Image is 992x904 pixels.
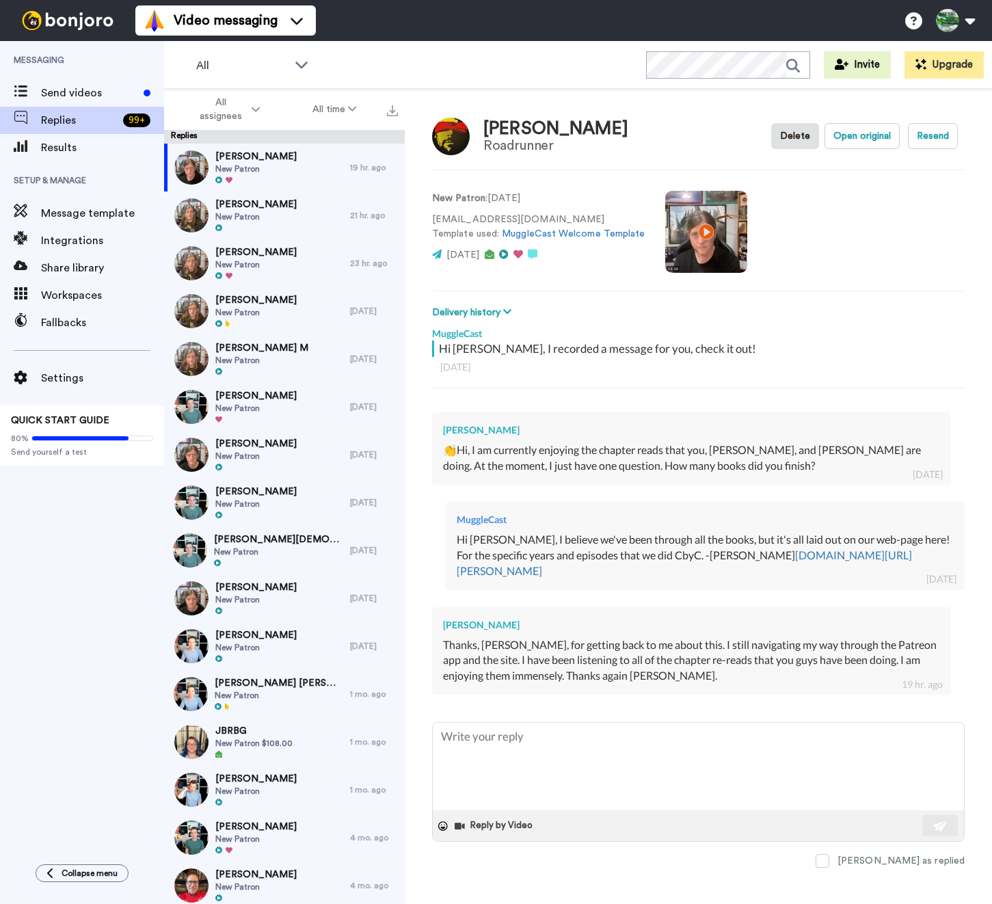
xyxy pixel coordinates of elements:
[215,772,297,786] span: [PERSON_NAME]
[457,532,954,579] div: Hi [PERSON_NAME], I believe we've been through all the books, but it's all laid out on our web-pa...
[908,123,958,149] button: Resend
[215,163,297,174] span: New Patron
[383,99,402,120] button: Export all results that match these filters now.
[62,868,118,879] span: Collapse menu
[16,11,119,30] img: bj-logo-header-white.svg
[350,258,398,269] div: 23 hr. ago
[350,306,398,317] div: [DATE]
[41,85,138,101] span: Send videos
[350,736,398,747] div: 1 mo. ago
[350,162,398,173] div: 19 hr. ago
[144,10,165,31] img: vm-color.svg
[167,90,286,129] button: All assignees
[502,229,645,239] a: MuggleCast Welcome Template
[41,287,164,304] span: Workspaces
[215,437,297,451] span: [PERSON_NAME]
[443,618,940,632] div: [PERSON_NAME]
[193,96,249,123] span: All assignees
[164,383,405,431] a: [PERSON_NAME]New Patron[DATE]
[432,305,515,320] button: Delivery history
[350,593,398,604] div: [DATE]
[174,773,209,807] img: a1e08be2-6938-471d-babb-a731c2e735ab-thumb.jpg
[174,150,209,185] img: 3f448720-a5ba-495a-9ca8-e0c68b3ee98d-thumb.jpg
[215,451,297,462] span: New Patron
[432,213,645,241] p: [EMAIL_ADDRESS][DOMAIN_NAME] Template used:
[174,198,209,232] img: 0b8f0073-8911-40f6-8288-1eba80327fb5-thumb.jpg
[164,479,405,527] a: [PERSON_NAME]New Patron[DATE]
[215,389,297,403] span: [PERSON_NAME]
[432,194,485,203] strong: New Patron
[432,118,470,155] img: Image of Thom
[214,533,343,546] span: [PERSON_NAME][DEMOGRAPHIC_DATA]
[174,486,209,520] img: 49894af4-d25c-4aa2-b882-a1f5cf3e2219-thumb.jpg
[11,433,29,444] span: 80%
[350,401,398,412] div: [DATE]
[164,431,405,479] a: [PERSON_NAME]New Patron[DATE]
[215,341,308,355] span: [PERSON_NAME] M
[41,370,164,386] span: Settings
[483,119,628,139] div: [PERSON_NAME]
[215,738,293,749] span: New Patron $108.00
[164,718,405,766] a: JBRBGNew Patron $108.001 mo. ago
[215,820,297,834] span: [PERSON_NAME]
[350,210,398,221] div: 21 hr. ago
[11,416,109,425] span: QUICK START GUIDE
[215,245,297,259] span: [PERSON_NAME]
[41,205,164,222] span: Message template
[457,548,912,577] a: [DOMAIN_NAME][URL][PERSON_NAME]
[350,641,398,652] div: [DATE]
[164,130,405,144] div: Replies
[174,725,209,759] img: 0cfbb21a-4635-4ea9-93dd-a856af5548bf-thumb.jpg
[215,198,297,211] span: [PERSON_NAME]
[215,594,297,605] span: New Patron
[350,449,398,460] div: [DATE]
[164,670,405,718] a: [PERSON_NAME] [PERSON_NAME]New Patron1 mo. ago
[41,139,164,156] span: Results
[41,112,118,129] span: Replies
[387,105,398,116] img: export.svg
[174,246,209,280] img: 3702cf16-800a-47df-be4c-81753816f04e-thumb.jpg
[771,123,819,149] button: Delete
[286,97,384,122] button: All time
[443,637,940,684] div: Thanks, [PERSON_NAME], for getting back to me about this. I still navigating my way through the P...
[902,678,943,691] div: 19 hr. ago
[11,447,153,457] span: Send yourself a test
[439,341,961,357] div: Hi [PERSON_NAME], I recorded a message for you, check it out!
[164,287,405,335] a: [PERSON_NAME]New Patron[DATE]
[174,438,209,472] img: 647b6144-0452-4c26-8ec0-cd7cedd3bee4-thumb.jpg
[215,293,297,307] span: [PERSON_NAME]
[350,832,398,843] div: 4 mo. ago
[926,572,956,586] div: [DATE]
[215,676,343,690] span: [PERSON_NAME] [PERSON_NAME]
[215,628,297,642] span: [PERSON_NAME]
[164,335,405,383] a: [PERSON_NAME] MNew Patron[DATE]
[350,880,398,891] div: 4 mo. ago
[350,545,398,556] div: [DATE]
[174,821,209,855] img: 4ad028ad-c6a2-4cd2-bcbc-ca51dc6776c4-thumb.jpg
[350,689,398,700] div: 1 mo. ago
[933,821,948,832] img: send-white.svg
[41,260,164,276] span: Share library
[41,315,164,331] span: Fallbacks
[215,868,297,881] span: [PERSON_NAME]
[215,211,297,222] span: New Patron
[215,724,293,738] span: JBRBG
[164,527,405,574] a: [PERSON_NAME][DEMOGRAPHIC_DATA]New Patron[DATE]
[904,51,984,79] button: Upgrade
[164,574,405,622] a: [PERSON_NAME]New Patron[DATE]
[215,581,297,594] span: [PERSON_NAME]
[174,294,209,328] img: cb4e6925-2d76-44ba-91de-3c879886ddcf-thumb.jpg
[215,881,297,892] span: New Patron
[215,642,297,653] span: New Patron
[824,51,891,79] button: Invite
[440,360,956,374] div: [DATE]
[174,677,208,711] img: 29ffdd6b-c084-45bb-9186-e8ce01e7b603-thumb.jpg
[215,498,297,509] span: New Patron
[41,232,164,249] span: Integrations
[123,114,150,127] div: 99 +
[825,123,900,149] button: Open original
[164,191,405,239] a: [PERSON_NAME]New Patron21 hr. ago
[837,854,965,868] div: [PERSON_NAME] as replied
[457,513,954,527] div: MuggleCast
[173,533,207,568] img: d68cc7f4-fdfe-405c-9650-7ec513bd8002-thumb.jpg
